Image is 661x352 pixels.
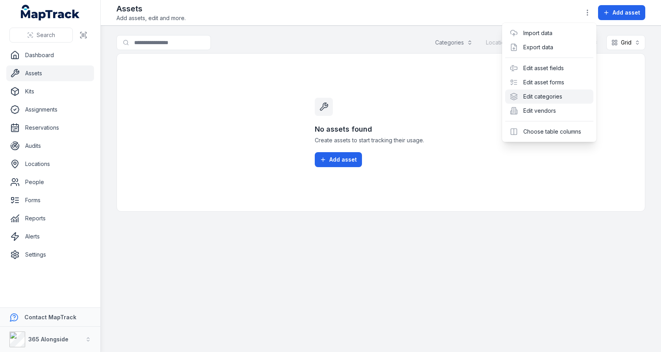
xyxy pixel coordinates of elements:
div: Edit asset fields [505,61,593,75]
div: Choose table columns [505,125,593,139]
div: Export data [505,40,593,54]
div: Edit categories [505,89,593,104]
div: Edit asset forms [505,75,593,89]
div: Edit vendors [505,104,593,118]
a: Import data [523,29,552,37]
